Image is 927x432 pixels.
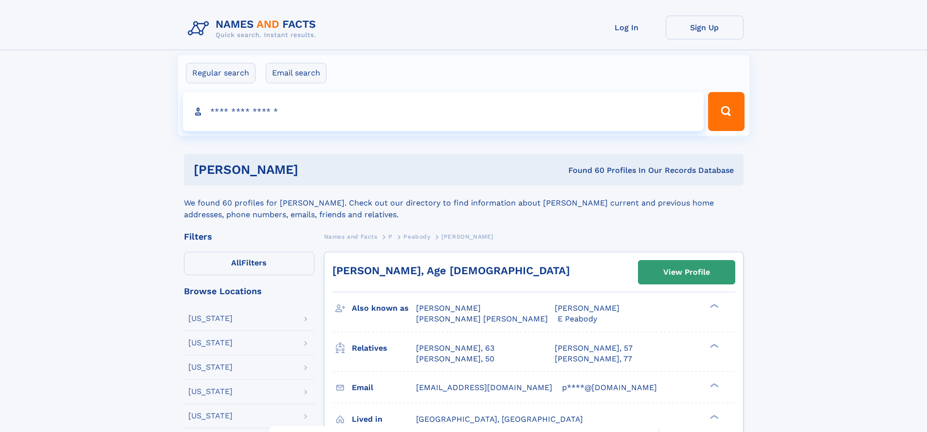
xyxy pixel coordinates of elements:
[352,340,416,357] h3: Relatives
[184,232,314,241] div: Filters
[708,303,719,309] div: ❯
[388,233,393,240] span: P
[184,186,744,221] div: We found 60 profiles for [PERSON_NAME]. Check out our directory to find information about [PERSON...
[188,363,233,371] div: [US_STATE]
[188,339,233,347] div: [US_STATE]
[416,383,552,392] span: [EMAIL_ADDRESS][DOMAIN_NAME]
[638,261,735,284] a: View Profile
[403,230,430,243] a: Peabody
[708,92,744,131] button: Search Button
[416,314,548,323] span: [PERSON_NAME] [PERSON_NAME]
[588,16,666,39] a: Log In
[231,258,241,267] span: All
[324,230,378,243] a: Names and Facts
[388,230,393,243] a: P
[708,413,719,420] div: ❯
[555,354,632,364] a: [PERSON_NAME], 77
[332,264,570,277] a: [PERSON_NAME], Age [DEMOGRAPHIC_DATA]
[708,382,719,388] div: ❯
[188,412,233,420] div: [US_STATE]
[558,314,597,323] span: E Peabody
[708,342,719,349] div: ❯
[188,315,233,322] div: [US_STATE]
[403,233,430,240] span: Peabody
[416,354,494,364] a: [PERSON_NAME], 50
[555,343,633,354] a: [PERSON_NAME], 57
[663,261,710,283] div: View Profile
[555,303,619,313] span: [PERSON_NAME]
[188,388,233,395] div: [US_STATE]
[183,92,704,131] input: search input
[186,63,255,83] label: Regular search
[441,233,493,240] span: [PERSON_NAME]
[416,414,583,424] span: [GEOGRAPHIC_DATA], [GEOGRAPHIC_DATA]
[266,63,327,83] label: Email search
[184,16,324,42] img: Logo Names and Facts
[666,16,744,39] a: Sign Up
[352,379,416,396] h3: Email
[184,287,314,296] div: Browse Locations
[433,165,734,176] div: Found 60 Profiles In Our Records Database
[194,164,434,176] h1: [PERSON_NAME]
[184,252,314,275] label: Filters
[416,303,481,313] span: [PERSON_NAME]
[416,343,494,354] a: [PERSON_NAME], 63
[352,300,416,317] h3: Also known as
[352,411,416,428] h3: Lived in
